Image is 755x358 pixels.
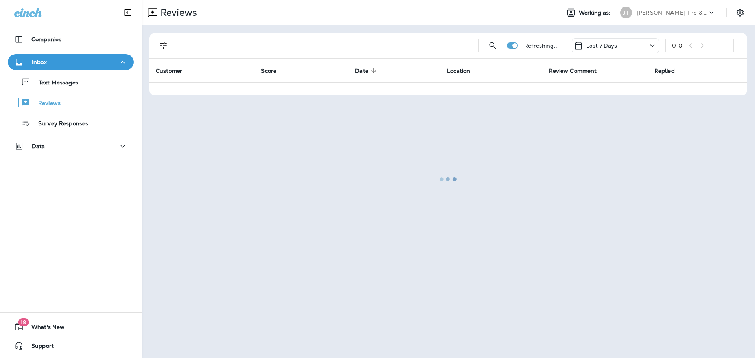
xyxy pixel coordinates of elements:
[32,59,47,65] p: Inbox
[31,36,61,42] p: Companies
[8,338,134,354] button: Support
[8,319,134,335] button: 19What's New
[8,94,134,111] button: Reviews
[117,5,139,20] button: Collapse Sidebar
[8,115,134,131] button: Survey Responses
[8,74,134,90] button: Text Messages
[8,31,134,47] button: Companies
[24,324,64,333] span: What's New
[8,54,134,70] button: Inbox
[8,138,134,154] button: Data
[30,120,88,128] p: Survey Responses
[31,79,78,87] p: Text Messages
[30,100,61,107] p: Reviews
[18,318,29,326] span: 19
[32,143,45,149] p: Data
[24,343,54,352] span: Support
